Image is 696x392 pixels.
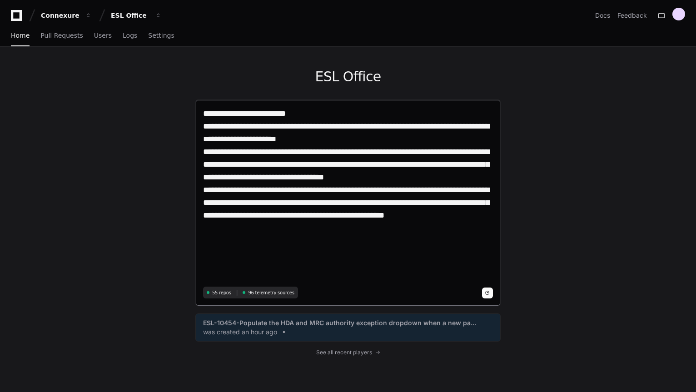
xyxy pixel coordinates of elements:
span: Settings [148,33,174,38]
span: Logs [123,33,137,38]
a: See all recent players [195,349,501,356]
a: ESL-10454-Populate the HDA and MRC authority exception dropdown when a new pa...was created an ho... [203,318,493,337]
button: ESL Office [107,7,165,24]
span: 96 telemetry sources [248,289,294,296]
button: Feedback [617,11,647,20]
span: Users [94,33,112,38]
a: Settings [148,25,174,46]
h1: ESL Office [195,69,501,85]
a: Users [94,25,112,46]
span: ESL-10454-Populate the HDA and MRC authority exception dropdown when a new pa... [203,318,476,327]
span: See all recent players [316,349,372,356]
a: Pull Requests [40,25,83,46]
a: Logs [123,25,137,46]
span: 55 repos [212,289,231,296]
div: Connexure [41,11,80,20]
span: was created an hour ago [203,327,277,337]
span: Home [11,33,30,38]
button: Connexure [37,7,95,24]
span: Pull Requests [40,33,83,38]
a: Docs [595,11,610,20]
a: Home [11,25,30,46]
div: ESL Office [111,11,150,20]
